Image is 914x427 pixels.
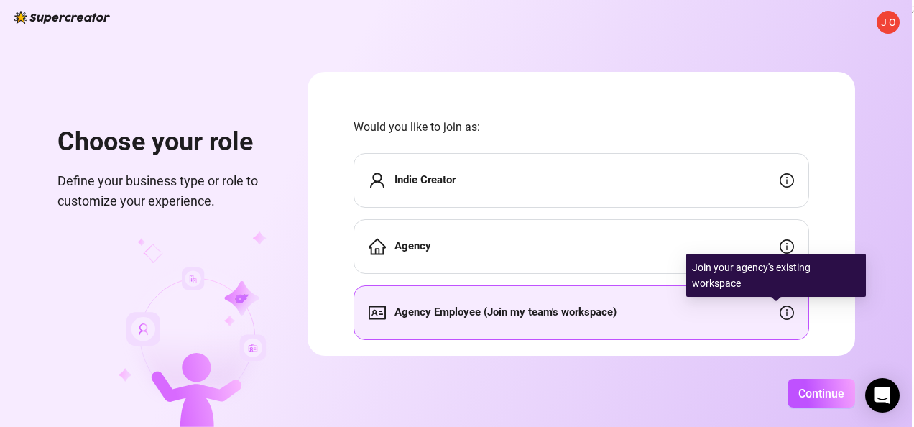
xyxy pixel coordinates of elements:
div: Open Intercom Messenger [865,378,900,413]
strong: Indie Creator [394,173,456,186]
div: Join your agency's existing workspace [686,254,866,297]
span: Continue [798,387,844,400]
span: J O [881,14,896,30]
strong: Agency [394,239,431,252]
h1: Choose your role [57,127,273,158]
span: Define your business type or role to customize your experience. [57,171,273,212]
span: info-circle [780,173,794,188]
span: user [369,172,386,189]
span: idcard [369,304,386,321]
span: info-circle [780,306,794,320]
strong: Agency Employee (Join my team's workspace) [394,306,617,318]
span: Would you like to join as: [354,118,809,136]
img: logo [14,11,110,24]
span: info-circle [780,239,794,254]
button: Continue [788,379,855,408]
span: home [369,238,386,255]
